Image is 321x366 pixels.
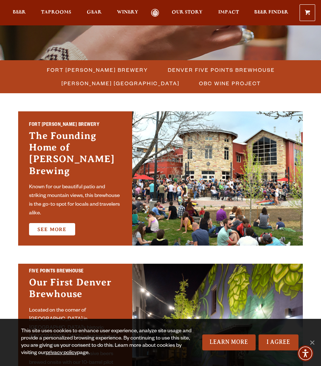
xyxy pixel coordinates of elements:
div: Accessibility Menu [297,345,313,361]
a: Gear [87,9,102,17]
span: Impact [218,9,239,15]
h3: Our First Denver Brewhouse [29,276,121,304]
a: Odell Home [146,9,164,17]
h2: Fort [PERSON_NAME] Brewery [29,122,121,130]
a: Beer Finder [254,9,288,17]
span: Fort [PERSON_NAME] Brewery [47,65,148,75]
span: Denver Five Points Brewhouse [168,65,275,75]
a: Taprooms [41,9,71,17]
span: Taprooms [41,9,71,15]
span: No [308,339,316,346]
a: Fort [PERSON_NAME] Brewery [42,65,152,75]
a: privacy policy [46,350,77,356]
a: Impact [218,9,239,17]
span: [PERSON_NAME] [GEOGRAPHIC_DATA] [61,78,179,89]
img: Fort Collins Brewery & Taproom' [132,111,303,246]
span: Beer [13,9,26,15]
a: Our Story [172,9,203,17]
h2: Five Points Brewhouse [29,268,121,276]
p: Known for our beautiful patio and striking mountain views, this brewhouse is the go-to spot for l... [29,183,121,218]
span: Winery [117,9,138,15]
span: Beer Finder [254,9,288,15]
a: See More [29,223,75,235]
span: OBC Wine Project [199,78,261,89]
a: Winery [117,9,138,17]
div: This site uses cookies to enhance user experience, analyze site usage and provide a personalized ... [21,328,192,357]
span: Gear [87,9,102,15]
h3: The Founding Home of [PERSON_NAME] Brewing [29,130,121,181]
a: Learn More [202,334,256,350]
span: Our Story [172,9,203,15]
a: Beer [13,9,26,17]
a: OBC Wine Project [195,78,264,89]
a: I Agree [259,334,298,350]
a: [PERSON_NAME] [GEOGRAPHIC_DATA] [57,78,183,89]
a: Denver Five Points Brewhouse [163,65,279,75]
